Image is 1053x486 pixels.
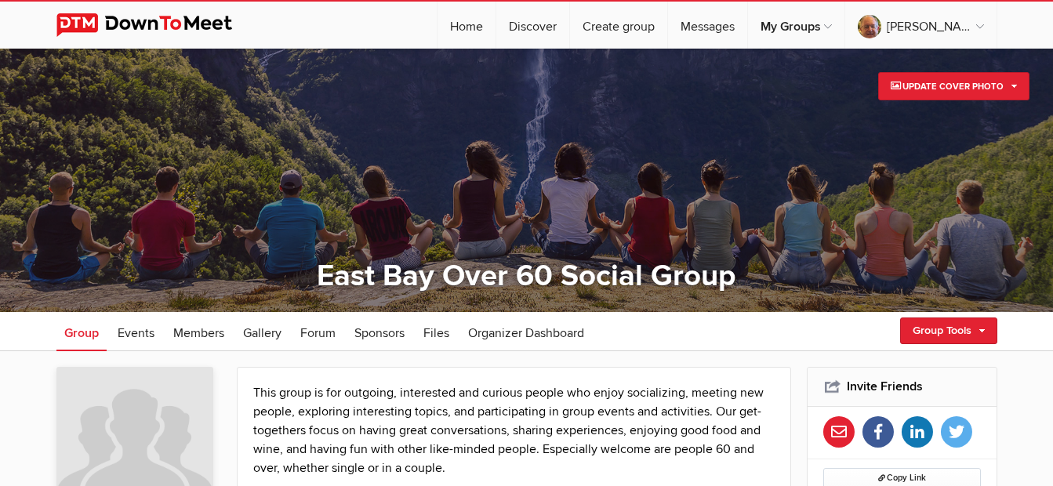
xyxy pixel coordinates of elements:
[64,325,99,341] span: Group
[845,2,997,49] a: [PERSON_NAME]
[165,312,232,351] a: Members
[416,312,457,351] a: Files
[878,473,926,483] span: Copy Link
[570,2,667,49] a: Create group
[253,383,775,477] p: This group is for outgoing, interested and curious people who enjoy socializing, meeting new peop...
[438,2,496,49] a: Home
[460,312,592,351] a: Organizer Dashboard
[243,325,281,341] span: Gallery
[110,312,162,351] a: Events
[668,2,747,49] a: Messages
[347,312,412,351] a: Sponsors
[300,325,336,341] span: Forum
[56,312,107,351] a: Group
[468,325,584,341] span: Organizer Dashboard
[748,2,844,49] a: My Groups
[354,325,405,341] span: Sponsors
[292,312,343,351] a: Forum
[423,325,449,341] span: Files
[56,13,256,37] img: DownToMeet
[823,368,981,405] h2: Invite Friends
[235,312,289,351] a: Gallery
[173,325,224,341] span: Members
[496,2,569,49] a: Discover
[900,317,997,344] a: Group Tools
[878,72,1029,100] a: Update Cover Photo
[118,325,154,341] span: Events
